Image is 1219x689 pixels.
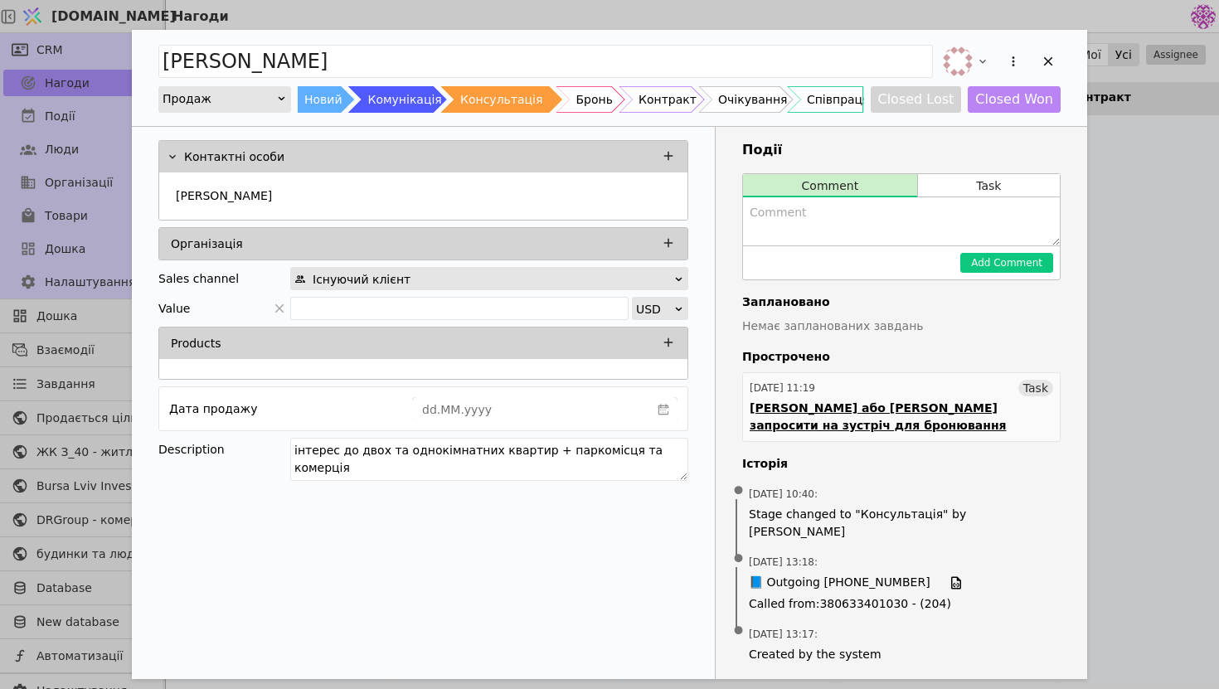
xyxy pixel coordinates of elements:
[943,46,973,76] img: vi
[163,87,276,110] div: Продаж
[749,574,930,592] span: 📘 Outgoing [PHONE_NUMBER]
[132,30,1087,679] div: Add Opportunity
[742,318,1061,335] p: Немає запланованих завдань
[413,398,650,421] input: dd.MM.yyyy
[749,487,818,502] span: [DATE] 10:40 :
[176,187,272,205] p: [PERSON_NAME]
[576,86,612,113] div: Бронь
[749,595,1054,613] span: Called from : 380633401030 - (204)
[294,274,306,285] img: people.svg
[742,348,1061,366] h4: Прострочено
[1018,380,1053,396] div: Task
[871,86,962,113] button: Closed Lost
[731,538,747,580] span: •
[731,610,747,653] span: •
[968,86,1061,113] button: Closed Won
[960,253,1053,273] button: Add Comment
[743,174,917,197] button: Comment
[807,86,870,113] div: Співпраця
[158,438,290,461] div: Description
[718,86,787,113] div: Очікування
[750,400,1053,434] div: [PERSON_NAME] або [PERSON_NAME] запросити на зустріч для бронювання
[742,294,1061,311] h4: Заплановано
[158,267,239,290] div: Sales channel
[171,235,243,253] p: Організація
[742,140,1061,160] h3: Події
[158,297,190,320] span: Value
[171,335,221,352] p: Products
[749,646,1054,663] span: Created by the system
[749,627,818,642] span: [DATE] 13:17 :
[658,404,669,415] svg: calender simple
[184,148,284,166] p: Контактні особи
[169,397,257,420] div: Дата продажу
[918,174,1060,197] button: Task
[304,86,342,113] div: Новий
[367,86,441,113] div: Комунікація
[636,298,673,321] div: USD
[742,455,1061,473] h4: Історія
[749,555,818,570] span: [DATE] 13:18 :
[731,470,747,512] span: •
[313,268,410,291] span: Існуючий клієнт
[639,86,697,113] div: Контракт
[749,506,1054,541] span: Stage changed to "Консультація" by [PERSON_NAME]
[750,381,815,395] div: [DATE] 11:19
[290,438,688,481] textarea: інтерес до двох та однокімнатних квартир + паркомісця та комерція
[460,86,542,113] div: Консультація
